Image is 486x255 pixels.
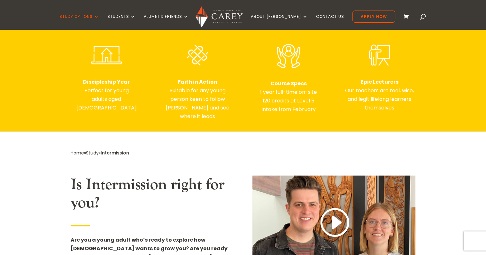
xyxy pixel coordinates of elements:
div: Page 1 [71,78,143,112]
img: Dedicated Support WHITE [267,42,310,70]
p: Our teachers are real, wise, and legit lifelong learners themselves [343,78,415,112]
h2: Is Intermission right for you? [71,176,234,215]
a: Home [71,150,84,156]
div: Page 1 [161,78,233,121]
strong: Course Specs [270,80,307,87]
a: About [PERSON_NAME] [251,14,308,29]
a: Contact Us [316,14,344,29]
a: Alumni & Friends [144,14,189,29]
a: Apply Now [352,11,395,23]
span: Suitable for any young person keen to follow [PERSON_NAME] and see where it leads [166,87,229,120]
p: 1 year full-time on-site 120 credits at Level 5 Intake from February [252,79,324,114]
img: Expert Lecturers WHITE [358,42,401,68]
img: Flexible Learning WHITE [85,42,128,68]
strong: Epic Lecturers [361,78,398,86]
img: Carey Baptist College [196,6,243,27]
span: » » [71,150,129,156]
span: Perfect for young adults aged [DEMOGRAPHIC_DATA] [76,87,137,111]
div: Page 1 [343,78,415,112]
strong: Faith in Action [178,78,217,86]
span: Intermission [101,150,129,156]
strong: Discipleship Year [83,78,130,86]
a: Study [86,150,99,156]
img: Diverse & Inclusive WHITE [176,42,219,68]
a: Study Options [59,14,99,29]
a: Students [107,14,135,29]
